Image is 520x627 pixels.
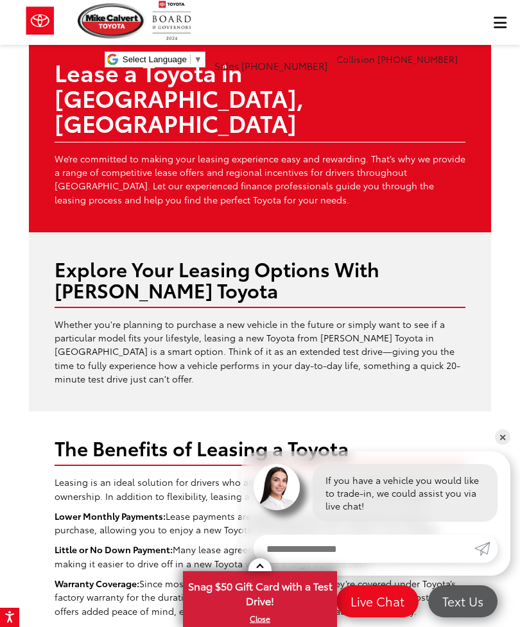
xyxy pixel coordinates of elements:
[55,152,465,207] p: We’re committed to making your leasing experience easy and rewarding. That’s why we provide a ran...
[55,437,465,458] h2: The Benefits of Leasing a Toyota
[313,464,498,522] div: If you have a vehicle you would like to trade-in, we could assist you via live chat!
[55,577,139,590] strong: Warranty Coverage:
[123,55,187,64] span: Select Language
[55,476,465,503] p: Leasing is an ideal solution for drivers who aren’t ready to commit to long-term vehicle ownershi...
[55,577,465,618] p: Since most leased vehicles are brand-new, they’re covered under Toyota’s factory warranty for the...
[377,53,458,65] span: [PHONE_NUMBER]
[344,593,411,609] span: Live Chat
[254,535,474,563] input: Enter your message
[55,543,465,571] p: Many lease agreements require minimal or even no down payment, making it easier to drive off in a...
[336,53,375,65] span: Collision
[123,55,202,64] a: Select Language​
[55,318,465,386] p: Whether you're planning to purchase a new vehicle in the future or simply want to see if a partic...
[474,535,498,563] a: Submit
[428,585,498,617] a: Text Us
[55,510,166,522] strong: Lower Monthly Payments:
[436,593,490,609] span: Text Us
[55,59,465,135] h1: Lease a Toyota in [GEOGRAPHIC_DATA], [GEOGRAPHIC_DATA]
[254,464,300,510] img: Agent profile photo
[336,585,419,617] a: Live Chat
[55,258,465,300] h2: Explore Your Leasing Options With [PERSON_NAME] Toyota
[55,510,465,537] p: Lease payments are generally lower than financing a vehicle purchase, allowing you to enjoy a new...
[78,3,146,39] img: Mike Calvert Toyota
[241,58,327,73] span: [PHONE_NUMBER]
[184,572,336,612] span: Snag $50 Gift Card with a Test Drive!
[194,55,202,64] span: ▼
[55,543,173,556] strong: Little or No Down Payment:
[214,58,239,73] span: Sales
